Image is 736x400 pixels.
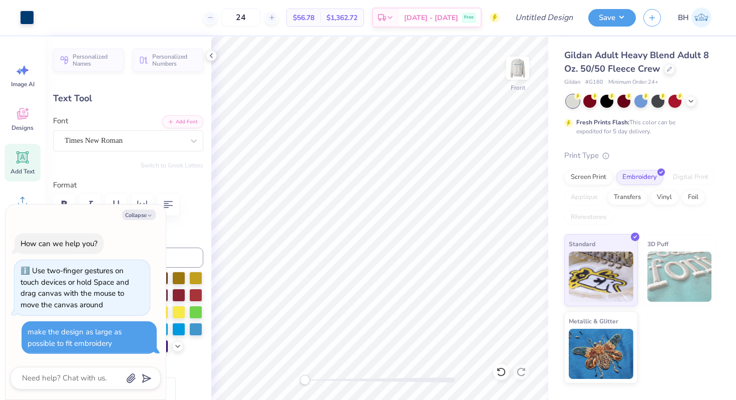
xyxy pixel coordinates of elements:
img: Metallic & Glitter [569,329,633,379]
span: Minimum Order: 24 + [608,78,658,87]
img: Bella Henkels [691,8,711,28]
button: Collapse [122,210,156,220]
span: BH [678,12,689,24]
span: Image AI [11,80,35,88]
div: Embroidery [616,170,663,185]
div: Use two-finger gestures on touch devices or hold Space and drag canvas with the mouse to move the... [21,266,129,310]
span: Free [464,14,474,21]
span: Metallic & Glitter [569,316,618,326]
img: 3D Puff [647,252,712,302]
span: 3D Puff [647,239,668,249]
button: Personalized Names [53,49,124,72]
div: Transfers [607,190,647,205]
span: # G180 [585,78,603,87]
label: Font [53,115,68,127]
input: – – [221,9,260,27]
span: $1,362.72 [326,13,357,23]
button: Switch to Greek Letters [141,161,203,169]
div: Front [511,83,525,92]
span: Add Text [11,167,35,175]
div: Rhinestones [564,210,613,225]
span: Personalized Names [73,53,118,67]
div: Print Type [564,150,716,161]
div: This color can be expedited for 5 day delivery. [576,118,699,136]
input: Untitled Design [507,8,581,28]
a: BH [673,8,716,28]
span: [DATE] - [DATE] [404,13,458,23]
div: make the design as large as possible to fit embroidery [28,327,122,348]
div: Foil [681,190,705,205]
span: Gildan [564,78,580,87]
div: Applique [564,190,604,205]
label: Format [53,179,203,191]
button: Personalized Numbers [133,49,203,72]
div: Digital Print [666,170,715,185]
img: Front [508,58,528,78]
span: Personalized Numbers [152,53,197,67]
div: Text Tool [53,92,203,105]
div: Screen Print [564,170,613,185]
div: Vinyl [650,190,678,205]
strong: Fresh Prints Flash: [576,118,629,126]
span: Standard [569,239,595,249]
span: $56.78 [293,13,314,23]
button: Save [588,9,636,27]
span: Gildan Adult Heavy Blend Adult 8 Oz. 50/50 Fleece Crew [564,49,709,75]
button: Add Font [162,115,203,128]
img: Standard [569,252,633,302]
span: Designs [12,124,34,132]
div: How can we help you? [21,239,98,249]
div: Accessibility label [300,375,310,385]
